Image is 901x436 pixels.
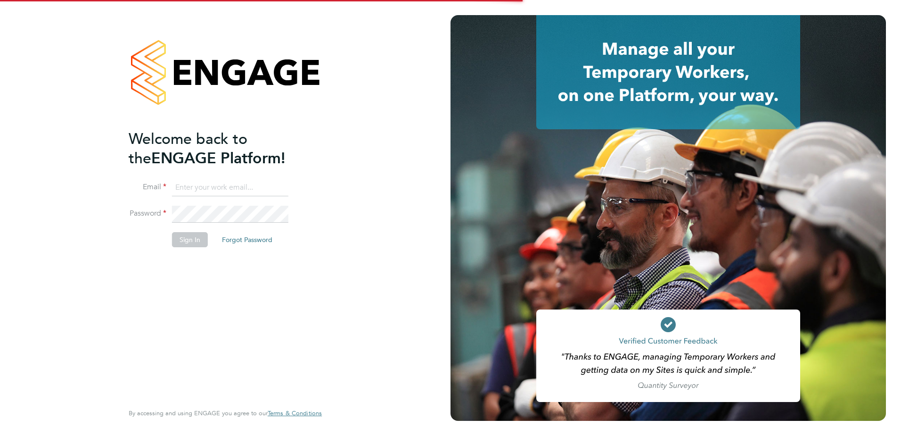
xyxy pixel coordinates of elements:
[172,179,288,196] input: Enter your work email...
[172,232,208,247] button: Sign In
[214,232,280,247] button: Forgot Password
[129,130,247,168] span: Welcome back to the
[129,129,312,168] h2: ENGAGE Platform!
[129,182,166,192] label: Email
[268,410,322,417] a: Terms & Conditions
[129,209,166,218] label: Password
[129,409,322,417] span: By accessing and using ENGAGE you agree to our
